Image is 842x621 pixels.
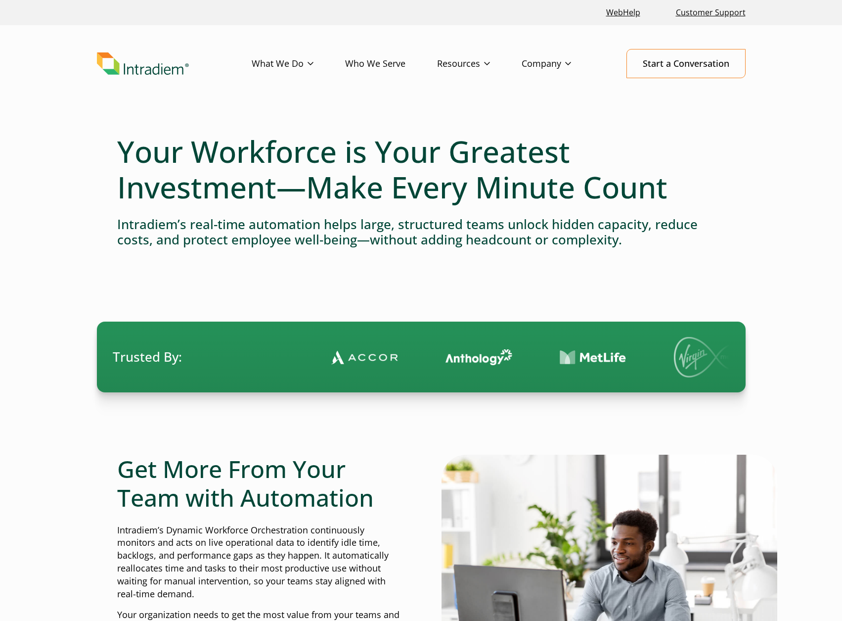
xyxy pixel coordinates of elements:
a: Who We Serve [345,49,437,78]
img: Contact Center Automation Accor Logo [307,350,373,365]
a: What We Do [252,49,345,78]
a: Resources [437,49,522,78]
img: Contact Center Automation MetLife Logo [535,350,602,365]
img: Virgin Media logo. [649,337,718,378]
a: Link opens in a new window [602,2,644,23]
a: Link to homepage of Intradiem [97,52,252,75]
img: Intradiem [97,52,189,75]
h2: Get More From Your Team with Automation [117,455,401,512]
a: Company [522,49,603,78]
a: Customer Support [672,2,750,23]
p: Intradiem’s Dynamic Workforce Orchestration continuously monitors and acts on live operational da... [117,524,401,601]
h1: Your Workforce is Your Greatest Investment—Make Every Minute Count [117,134,725,205]
span: Trusted By: [113,348,182,366]
h4: Intradiem’s real-time automation helps large, structured teams unlock hidden capacity, reduce cos... [117,217,725,247]
a: Start a Conversation [626,49,746,78]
